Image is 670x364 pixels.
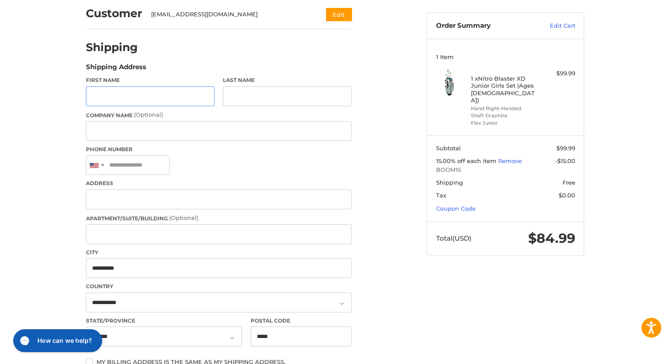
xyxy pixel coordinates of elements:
[556,145,575,152] span: $99.99
[555,157,575,164] span: -$15.00
[471,112,538,119] li: Shaft Graphite
[86,214,352,223] label: Apartment/Suite/Building
[436,179,463,186] span: Shipping
[169,214,198,221] small: (Optional)
[597,340,670,364] iframe: Google Customer Reviews
[436,53,575,60] h3: 1 Item
[86,249,352,256] label: City
[86,156,107,175] div: United States: +1
[251,317,352,325] label: Postal Code
[436,192,446,199] span: Tax
[436,22,531,30] h3: Order Summary
[436,157,498,164] span: 15.00% off each item
[86,7,142,20] h2: Customer
[559,192,575,199] span: $0.00
[471,105,538,112] li: Hand Right-Handed
[86,282,352,290] label: Country
[326,8,352,21] button: Edit
[563,179,575,186] span: Free
[436,234,471,242] span: Total (USD)
[436,145,461,152] span: Subtotal
[86,317,242,325] label: State/Province
[86,111,352,119] label: Company Name
[471,119,538,127] li: Flex Junior
[436,166,575,175] span: BOOM15
[151,10,309,19] div: [EMAIL_ADDRESS][DOMAIN_NAME]
[436,205,476,212] a: Coupon Code
[9,326,104,355] iframe: Gorgias live chat messenger
[134,111,163,118] small: (Optional)
[223,76,352,84] label: Last Name
[471,75,538,104] h4: 1 x Nitro Blaster XD Junior Girls Set (Ages [DEMOGRAPHIC_DATA])
[86,145,352,153] label: Phone Number
[540,69,575,78] div: $99.99
[531,22,575,30] a: Edit Cart
[498,157,522,164] a: Remove
[86,41,138,54] h2: Shipping
[86,62,146,76] legend: Shipping Address
[86,76,215,84] label: First Name
[86,179,352,187] label: Address
[528,230,575,246] span: $84.99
